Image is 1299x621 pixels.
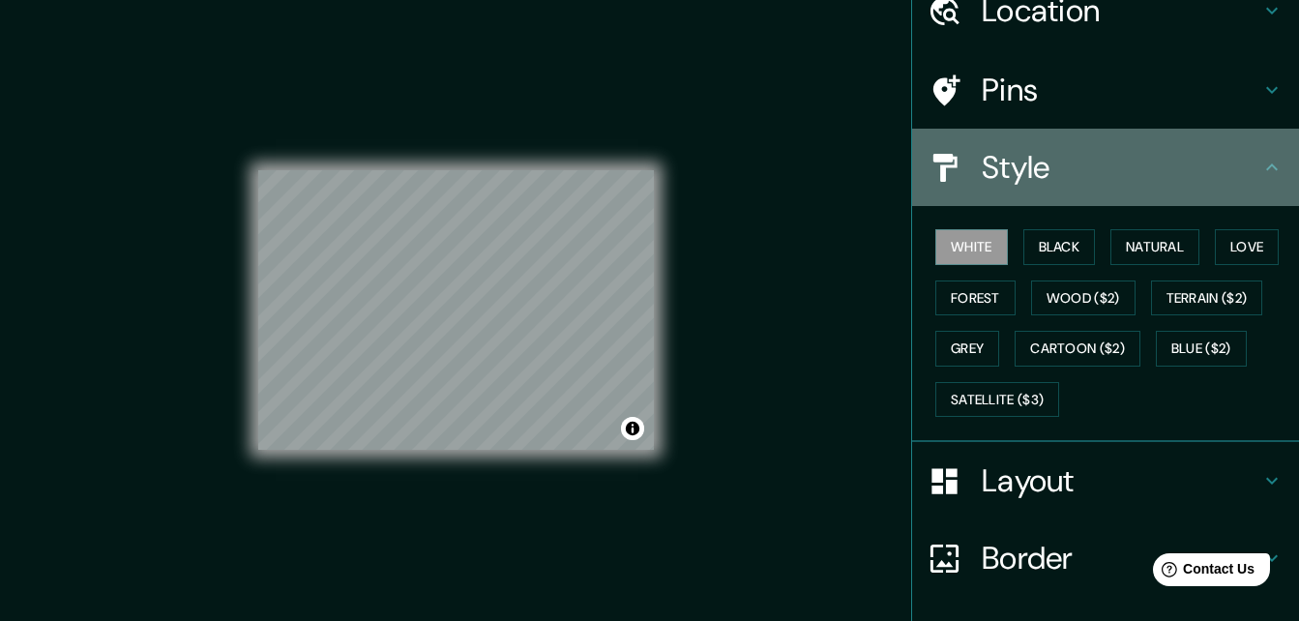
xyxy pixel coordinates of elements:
[982,539,1260,577] h4: Border
[1031,281,1136,316] button: Wood ($2)
[982,71,1260,109] h4: Pins
[982,461,1260,500] h4: Layout
[258,170,654,450] canvas: Map
[1015,331,1140,367] button: Cartoon ($2)
[912,442,1299,519] div: Layout
[1151,281,1263,316] button: Terrain ($2)
[935,281,1016,316] button: Forest
[982,148,1260,187] h4: Style
[935,382,1059,418] button: Satellite ($3)
[621,417,644,440] button: Toggle attribution
[1023,229,1096,265] button: Black
[1215,229,1279,265] button: Love
[1110,229,1199,265] button: Natural
[1156,331,1247,367] button: Blue ($2)
[1127,546,1278,600] iframe: Help widget launcher
[935,229,1008,265] button: White
[912,51,1299,129] div: Pins
[912,519,1299,597] div: Border
[912,129,1299,206] div: Style
[935,331,999,367] button: Grey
